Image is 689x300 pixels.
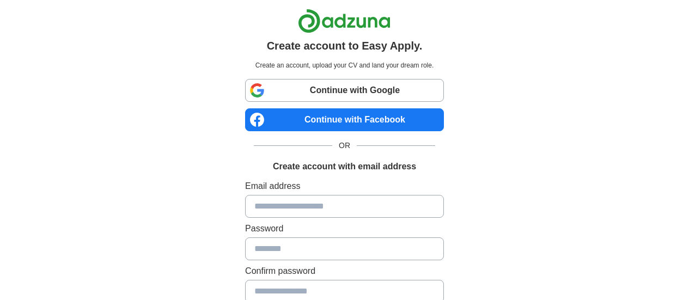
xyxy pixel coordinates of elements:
[245,108,444,131] a: Continue with Facebook
[267,38,423,54] h1: Create account to Easy Apply.
[245,180,444,193] label: Email address
[245,265,444,278] label: Confirm password
[247,60,442,70] p: Create an account, upload your CV and land your dream role.
[273,160,416,173] h1: Create account with email address
[332,140,357,151] span: OR
[298,9,391,33] img: Adzuna logo
[245,222,444,235] label: Password
[245,79,444,102] a: Continue with Google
